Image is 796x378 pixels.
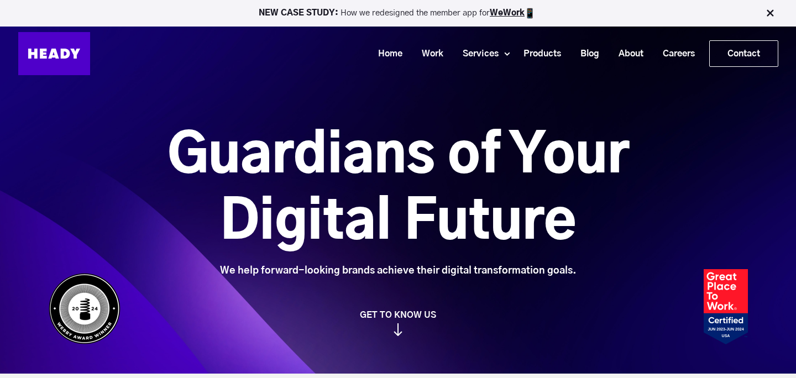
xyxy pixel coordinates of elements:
a: WeWork [490,9,525,17]
img: Heady_Logo_Web-01 (1) [18,32,90,75]
h1: Guardians of Your Digital Future [106,123,691,256]
a: About [605,44,649,64]
img: Heady_2023_Certification_Badge [704,269,748,344]
a: Contact [710,41,778,66]
a: Products [510,44,567,64]
a: Services [449,44,504,64]
img: Close Bar [764,8,776,19]
div: Navigation Menu [101,40,778,67]
a: Home [364,44,408,64]
img: Heady_WebbyAward_Winner-4 [49,273,121,344]
div: We help forward-looking brands achieve their digital transformation goals. [106,265,691,277]
img: arrow_down [394,323,402,336]
a: Blog [567,44,605,64]
a: GET TO KNOW US [43,309,753,336]
p: How we redesigned the member app for [5,8,791,19]
a: Careers [649,44,700,64]
img: app emoji [525,8,536,19]
strong: NEW CASE STUDY: [259,9,341,17]
a: Work [408,44,449,64]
